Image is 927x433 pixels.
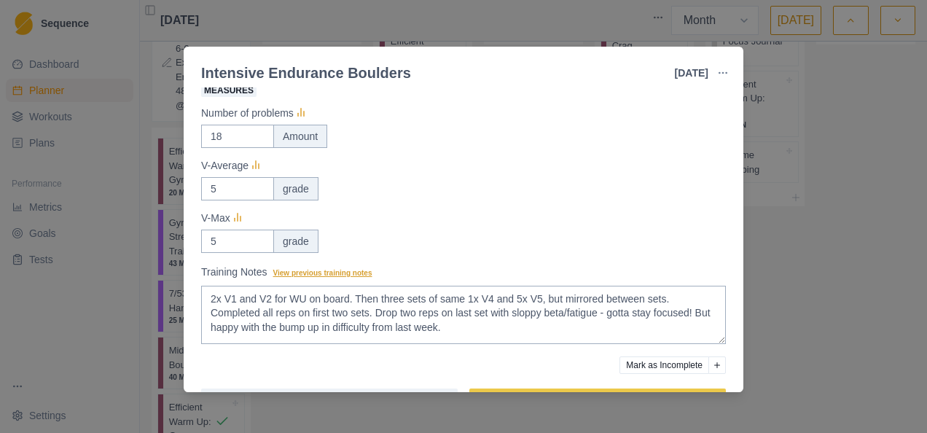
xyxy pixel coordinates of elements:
span: Measures [201,84,257,97]
div: Intensive Endurance Boulders [201,62,411,84]
p: V-Average [201,158,249,173]
button: Add reason [708,356,726,374]
label: Training Notes [201,265,717,280]
div: Amount [273,125,327,148]
p: [DATE] [675,66,708,81]
p: Number of problems [201,106,294,121]
button: Reschedule [201,389,458,418]
button: Update [469,389,726,418]
button: Mark as Incomplete [619,356,709,374]
span: View previous training notes [273,269,372,277]
p: V-Max [201,211,230,226]
div: grade [273,177,318,200]
div: grade [273,230,318,253]
textarea: 2x V1 and V2 for WU on board. Then three sets of same 1x V4 and 5x V5, but mirrored between sets.... [201,286,726,344]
